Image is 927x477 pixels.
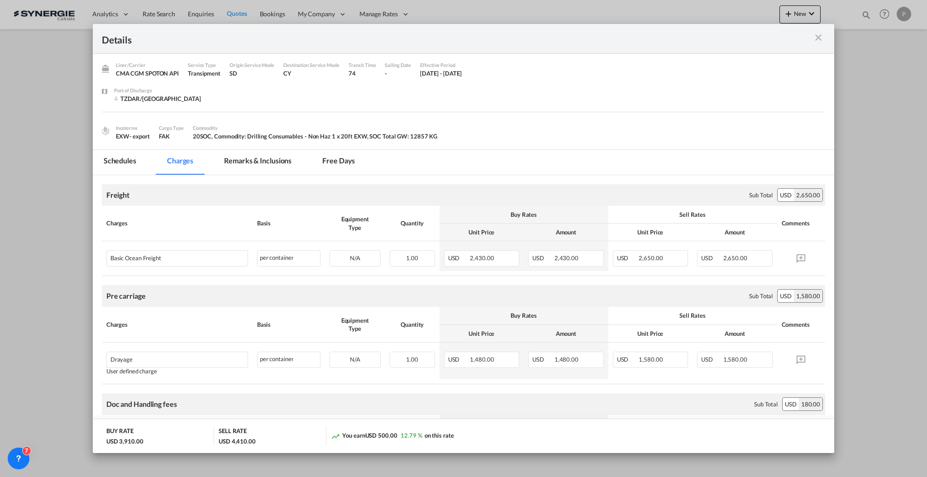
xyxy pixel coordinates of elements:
div: Sub Total [749,292,773,300]
div: USD 3,910.00 [106,437,143,445]
div: Quantity [390,320,435,329]
strong: Route [9,10,26,17]
div: Freight [106,190,129,200]
div: SELL RATE [219,427,247,437]
th: Comments [777,307,826,342]
div: 180.00 [799,398,822,410]
span: USD 500.00 [365,432,397,439]
div: SD [229,69,274,77]
div: USD [783,398,799,410]
span: 1,480.00 [554,356,578,363]
th: Comments [777,415,826,450]
div: Service Type [188,61,220,69]
div: TZDAR/Dar es Salaam [114,95,201,103]
strong: CMA spot quote : rate and space is subject to change at the time of booking submission [9,50,256,57]
div: Sell Rates [613,210,773,219]
div: Buy Rates [444,210,604,219]
span: Transipment [188,70,220,77]
span: N/A [350,254,360,262]
md-icon: icon-trending-up [331,432,340,441]
p: tripoint [GEOGRAPHIC_DATA] $1,560.00**$1,950.00** [9,24,713,34]
md-tab-item: Remarks & Inclusions [213,150,302,175]
div: Commodity [193,124,438,132]
p: If container scaling is needed, please add 150.00$ USD per occurrence. [9,80,713,99]
div: Sub Total [754,400,778,408]
span: N/A [350,356,360,363]
div: Charges [106,320,248,329]
span: 2,650.00 [723,254,747,262]
div: - export [129,132,150,140]
div: 17 Sep 2025 - 30 Sep 2025 [420,69,462,77]
div: Buy Rates [444,311,604,320]
span: USD [532,254,553,262]
div: Sell Rates [613,311,773,320]
div: per container [257,250,320,267]
div: 2,650.00 [794,189,822,201]
div: BUY RATE [106,427,134,437]
div: 1,580.00 [794,290,822,302]
span: 1,580.00 [723,356,747,363]
div: Sailing Date [385,61,411,69]
div: USD [778,189,794,201]
div: Liner/Carrier [116,61,179,69]
body: Editor, editor7 [9,9,713,19]
div: Effective Period [420,61,462,69]
span: USD [532,356,553,363]
span: 1.00 [406,356,418,363]
div: Pre carriage [106,291,146,301]
div: Charges [106,219,248,227]
div: EXW [116,132,150,140]
div: Cargo Type [159,124,184,132]
md-tab-item: Schedules [93,150,147,175]
th: Unit Price [440,224,524,241]
span: 1.00 [406,254,418,262]
md-pagination-wrapper: Use the left and right arrow keys to navigate between tabs [93,150,375,175]
span: USD [448,254,469,262]
div: FAK [159,132,184,140]
div: Basic Ocean Freight [110,251,210,262]
span: 2,430.00 [554,254,578,262]
div: USD 4,410.00 [219,437,256,445]
span: 1,580.00 [639,356,663,363]
div: Equipment Type [330,215,381,231]
div: per container [257,352,320,368]
div: Equipment Type [330,316,381,333]
div: Origin Service Mode [229,61,274,69]
div: Details [102,33,753,44]
span: 2,430.00 [470,254,494,262]
th: Comments [777,206,826,241]
span: 2,650.00 [639,254,663,262]
span: USD [617,356,638,363]
div: User defined charge [106,368,248,375]
span: Commodity: Drilling Consumables - Non Haz 1 x 20ft EXW, SOC Total GW: 12857 KG [214,133,437,140]
th: Amount [524,325,608,343]
div: Doc and Handling fees [106,399,177,409]
th: Unit Price [608,224,693,241]
th: Unit Price [440,325,524,343]
div: Destination Service Mode [283,61,339,69]
div: Transit Time [349,61,376,69]
div: 74 [349,69,376,77]
md-tab-item: Charges [156,150,204,175]
body: Editor, editor8 [9,9,713,34]
span: USD [701,254,722,262]
span: USD [617,254,638,262]
div: CMA CGM SPOTON API [116,69,179,77]
div: - [385,69,411,77]
md-dialog: Pickup Door ... [93,24,834,453]
div: Basis [257,320,320,329]
div: Sub Total [749,191,773,199]
div: Basis [257,219,320,227]
span: 12.79 % [401,432,422,439]
span: USD [701,356,722,363]
span: 1,480.00 [470,356,494,363]
div: CY [283,69,339,77]
md-tab-item: Free days [311,150,366,175]
th: Amount [693,224,777,241]
div: USD [778,290,794,302]
th: Amount [524,224,608,241]
div: Port of Discharge [114,86,201,95]
div: Drayage [110,352,210,363]
img: cargo.png [100,126,110,136]
th: Amount [693,325,777,343]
